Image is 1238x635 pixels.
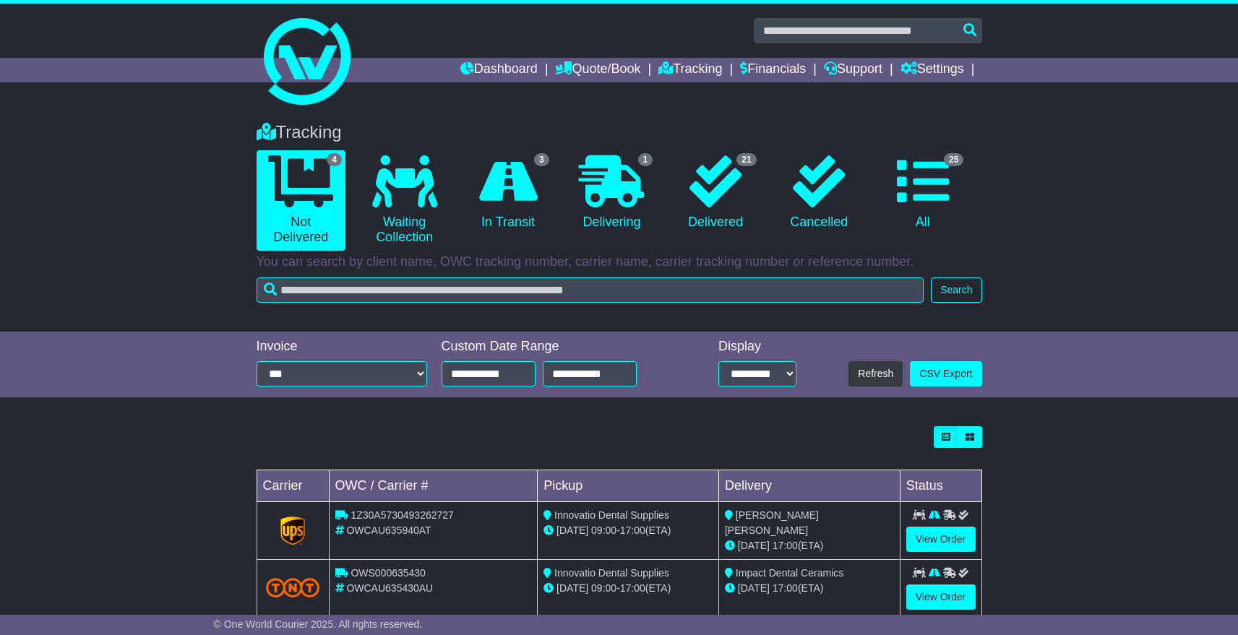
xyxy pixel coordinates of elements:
[736,153,756,166] span: 21
[554,509,669,521] span: Innovatio Dental Supplies
[725,509,819,536] span: [PERSON_NAME] [PERSON_NAME]
[824,58,882,82] a: Support
[214,618,423,630] span: © One World Courier 2025. All rights reserved.
[538,470,719,502] td: Pickup
[463,150,552,236] a: 3 In Transit
[620,524,645,536] span: 17:00
[848,361,903,386] button: Refresh
[329,470,538,502] td: OWC / Carrier #
[738,582,770,594] span: [DATE]
[900,470,981,502] td: Status
[249,122,989,143] div: Tracking
[543,581,713,596] div: - (ETA)
[346,524,431,536] span: OWCAU635940AT
[900,58,964,82] a: Settings
[554,567,669,579] span: Innovatio Dental Supplies
[280,517,305,545] img: GetCarrierServiceLogo
[543,523,713,538] div: - (ETA)
[931,277,981,303] button: Search
[738,540,770,551] span: [DATE]
[351,509,453,521] span: 1Z30A5730493262727
[327,153,342,166] span: 4
[442,339,674,355] div: Custom Date Range
[773,582,798,594] span: 17:00
[878,150,967,236] a: 25 All
[620,582,645,594] span: 17:00
[740,58,806,82] a: Financials
[257,150,345,251] a: 4 Not Delivered
[725,581,894,596] div: (ETA)
[534,153,549,166] span: 3
[906,584,976,610] a: View Order
[658,58,722,82] a: Tracking
[773,540,798,551] span: 17:00
[351,567,426,579] span: OWS000635430
[567,150,656,236] a: 1 Delivering
[736,567,843,579] span: Impact Dental Ceramics
[266,578,320,597] img: TNT_Domestic.png
[360,150,449,251] a: Waiting Collection
[638,153,653,166] span: 1
[257,339,427,355] div: Invoice
[775,150,864,236] a: Cancelled
[460,58,538,82] a: Dashboard
[906,527,976,552] a: View Order
[591,524,616,536] span: 09:00
[346,582,433,594] span: OWCAU635430AU
[725,538,894,553] div: (ETA)
[556,524,588,536] span: [DATE]
[555,58,640,82] a: Quote/Book
[718,470,900,502] td: Delivery
[910,361,981,386] a: CSV Export
[257,470,329,502] td: Carrier
[671,150,760,236] a: 21 Delivered
[944,153,963,166] span: 25
[718,339,796,355] div: Display
[556,582,588,594] span: [DATE]
[257,254,982,270] p: You can search by client name, OWC tracking number, carrier name, carrier tracking number or refe...
[591,582,616,594] span: 09:00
